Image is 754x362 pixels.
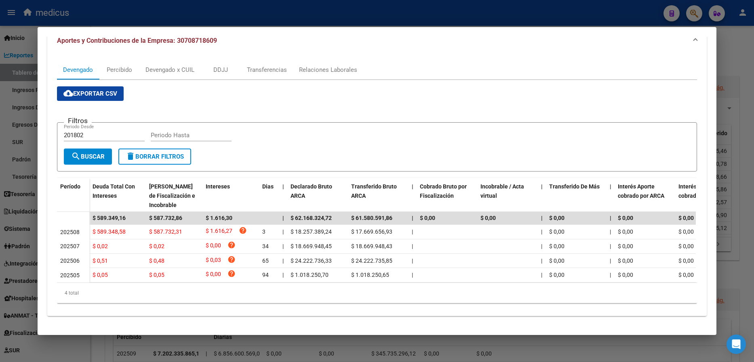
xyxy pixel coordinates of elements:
[618,183,664,199] span: Interés Aporte cobrado por ARCA
[282,243,284,249] span: |
[480,215,496,221] span: $ 0,00
[63,65,93,74] div: Devengado
[420,183,467,199] span: Cobrado Bruto por Fiscalización
[146,178,202,213] datatable-header-cell: Deuda Bruta Neto de Fiscalización e Incobrable
[727,335,746,354] div: Open Intercom Messenger
[93,272,108,278] span: $ 0,05
[291,228,332,235] span: $ 18.257.389,24
[351,272,389,278] span: $ 1.018.250,65
[351,257,392,264] span: $ 24.222.735,85
[412,272,413,278] span: |
[93,183,135,199] span: Deuda Total Con Intereses
[291,215,332,221] span: $ 62.168.324,72
[71,151,81,161] mat-icon: search
[412,228,413,235] span: |
[57,37,217,44] span: Aportes y Contribuciones de la Empresa: 30708718609
[89,178,146,213] datatable-header-cell: Deuda Total Con Intereses
[262,228,265,235] span: 3
[149,183,195,208] span: [PERSON_NAME] de Fiscalización e Incobrable
[126,153,184,160] span: Borrar Filtros
[149,257,164,264] span: $ 0,48
[618,215,633,221] span: $ 0,00
[541,243,542,249] span: |
[618,272,633,278] span: $ 0,00
[262,243,269,249] span: 34
[279,178,287,213] datatable-header-cell: |
[262,183,274,190] span: Dias
[60,257,80,264] span: 202506
[549,228,564,235] span: $ 0,00
[213,65,228,74] div: DDJJ
[541,272,542,278] span: |
[678,215,694,221] span: $ 0,00
[206,255,221,266] span: $ 0,03
[227,241,236,249] i: help
[149,228,182,235] span: $ 587.732,31
[247,65,287,74] div: Transferencias
[291,243,332,249] span: $ 18.669.948,45
[538,178,546,213] datatable-header-cell: |
[549,243,564,249] span: $ 0,00
[60,183,80,190] span: Período
[348,178,409,213] datatable-header-cell: Transferido Bruto ARCA
[64,149,112,165] button: Buscar
[541,228,542,235] span: |
[60,229,80,235] span: 202508
[412,243,413,249] span: |
[239,226,247,234] i: help
[678,228,694,235] span: $ 0,00
[351,183,397,199] span: Transferido Bruto ARCA
[610,243,611,249] span: |
[107,65,132,74] div: Percibido
[607,178,615,213] datatable-header-cell: |
[412,257,413,264] span: |
[678,257,694,264] span: $ 0,00
[351,215,392,221] span: $ 61.580.591,86
[287,178,348,213] datatable-header-cell: Declarado Bruto ARCA
[259,178,279,213] datatable-header-cell: Dias
[291,272,329,278] span: $ 1.018.250,70
[351,228,392,235] span: $ 17.669.656,93
[678,183,731,199] span: Interés Contribución cobrado por ARCA
[262,257,269,264] span: 65
[93,228,126,235] span: $ 589.348,58
[126,151,135,161] mat-icon: delete
[412,215,413,221] span: |
[60,272,80,278] span: 202505
[541,183,543,190] span: |
[618,228,633,235] span: $ 0,00
[291,257,332,264] span: $ 24.222.736,33
[93,215,126,221] span: $ 589.349,16
[262,272,269,278] span: 94
[60,243,80,249] span: 202507
[541,215,543,221] span: |
[206,226,232,237] span: $ 1.616,27
[206,215,232,221] span: $ 1.616,30
[675,178,736,213] datatable-header-cell: Interés Contribución cobrado por ARCA
[282,272,284,278] span: |
[420,215,435,221] span: $ 0,00
[64,116,92,125] h3: Filtros
[149,215,182,221] span: $ 587.732,86
[206,183,230,190] span: Intereses
[57,86,124,101] button: Exportar CSV
[299,65,357,74] div: Relaciones Laborales
[417,178,477,213] datatable-header-cell: Cobrado Bruto por Fiscalización
[409,178,417,213] datatable-header-cell: |
[282,228,284,235] span: |
[47,28,706,54] mat-expansion-panel-header: Aportes y Contribuciones de la Empresa: 30708718609
[206,241,221,252] span: $ 0,00
[118,149,191,165] button: Borrar Filtros
[63,88,73,98] mat-icon: cloud_download
[227,270,236,278] i: help
[678,243,694,249] span: $ 0,00
[610,228,611,235] span: |
[549,215,564,221] span: $ 0,00
[549,257,564,264] span: $ 0,00
[615,178,675,213] datatable-header-cell: Interés Aporte cobrado por ARCA
[149,243,164,249] span: $ 0,02
[149,272,164,278] span: $ 0,05
[546,178,607,213] datatable-header-cell: Transferido De Más
[57,283,697,303] div: 4 total
[610,257,611,264] span: |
